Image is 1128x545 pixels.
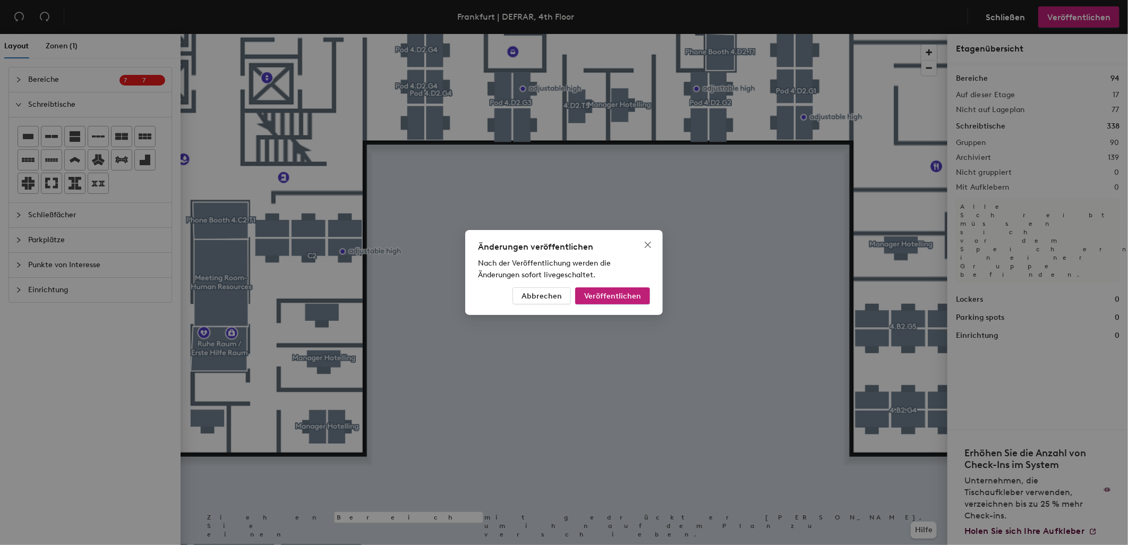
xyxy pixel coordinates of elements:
[478,241,650,253] div: Änderungen veröffentlichen
[639,241,656,249] span: Close
[584,292,641,301] span: Veröffentlichen
[644,241,652,249] span: close
[575,287,650,304] button: Veröffentlichen
[512,287,571,304] button: Abbrechen
[639,236,656,253] button: Close
[522,292,562,301] span: Abbrechen
[478,259,611,279] span: Nach der Veröffentlichung werden die Änderungen sofort livegeschaltet.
